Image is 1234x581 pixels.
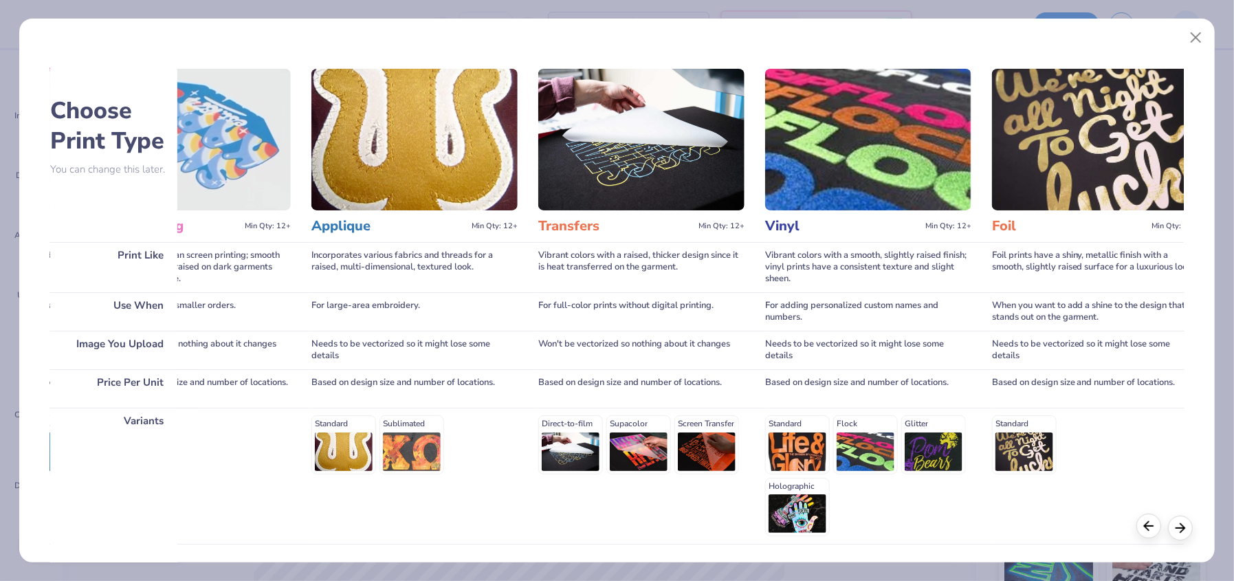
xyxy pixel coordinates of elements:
div: Cost based on design size and number of locations. [85,369,291,408]
h3: Vinyl [765,217,920,235]
div: Incorporates various fabrics and threads for a raised, multi-dimensional, textured look. [311,242,518,292]
h3: Transfers [538,217,693,235]
div: Variants [50,408,177,544]
div: For adding personalized custom names and numbers. [765,292,971,331]
div: Needs to be vectorized so it might lose some details [765,331,971,369]
div: When you want to add a shine to the design that stands out on the garment. [992,292,1198,331]
span: Min Qty: 12+ [472,221,518,231]
div: Foil prints have a shiny, metallic finish with a smooth, slightly raised surface for a luxurious ... [992,242,1198,292]
h3: Applique [311,217,466,235]
button: Close [1183,25,1209,51]
div: Use When [50,292,177,331]
div: Won't be vectorized so nothing about it changes [538,331,745,369]
span: Min Qty: 12+ [925,221,971,231]
div: Vibrant colors with a smooth, slightly raised finish; vinyl prints have a consistent texture and ... [765,242,971,292]
img: Applique [311,69,518,210]
div: Price Per Unit [50,369,177,408]
div: Based on design size and number of locations. [311,369,518,408]
span: Min Qty: 12+ [245,221,291,231]
div: Inks are less vibrant than screen printing; smooth on light garments and raised on dark garments ... [85,242,291,292]
div: Print Like [50,242,177,292]
div: For large-area embroidery. [311,292,518,331]
img: Vinyl [765,69,971,210]
div: Image You Upload [50,331,177,369]
img: Digital Printing [85,69,291,210]
div: Based on design size and number of locations. [765,369,971,408]
span: Min Qty: 12+ [698,221,745,231]
div: Based on design size and number of locations. [538,369,745,408]
span: Min Qty: 12+ [1152,221,1198,231]
p: You can change this later. [50,164,177,175]
div: Needs to be vectorized so it might lose some details [992,331,1198,369]
div: Based on design size and number of locations. [992,369,1198,408]
h2: Choose Print Type [50,96,177,156]
div: Won't be vectorized so nothing about it changes [85,331,291,369]
div: For full-color prints or smaller orders. [85,292,291,331]
img: Transfers [538,69,745,210]
div: Vibrant colors with a raised, thicker design since it is heat transferred on the garment. [538,242,745,292]
div: For full-color prints without digital printing. [538,292,745,331]
img: Foil [992,69,1198,210]
h3: Foil [992,217,1147,235]
div: Needs to be vectorized so it might lose some details [311,331,518,369]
